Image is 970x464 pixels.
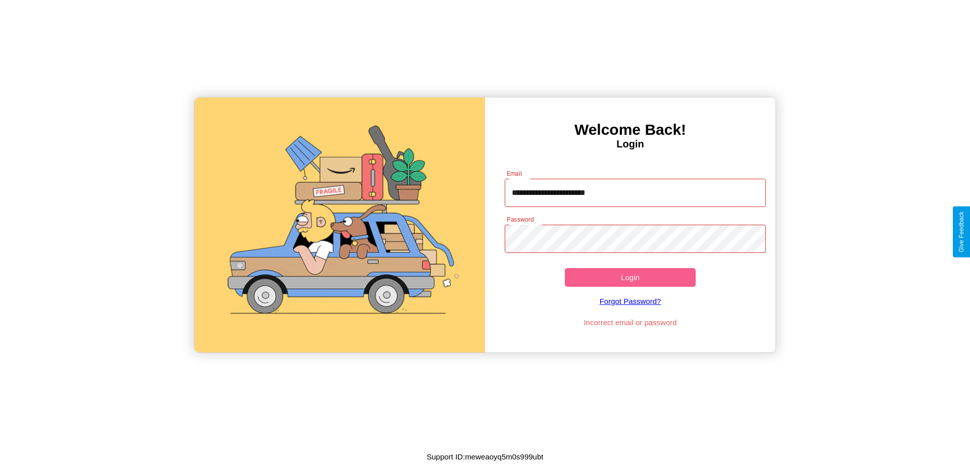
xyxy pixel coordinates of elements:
h4: Login [485,138,775,150]
img: gif [195,97,485,352]
div: Give Feedback [958,212,965,252]
h3: Welcome Back! [485,121,775,138]
label: Password [507,215,533,224]
a: Forgot Password? [500,287,761,316]
button: Login [565,268,696,287]
p: Support ID: meweaoyq5m0s999ubt [427,450,544,463]
label: Email [507,169,522,178]
p: Incorrect email or password [500,316,761,329]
